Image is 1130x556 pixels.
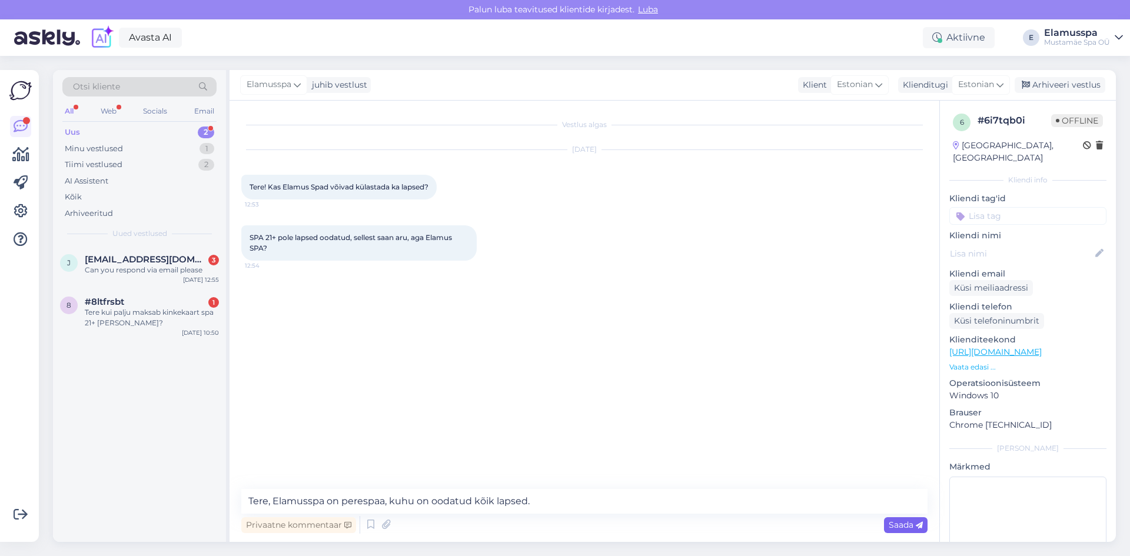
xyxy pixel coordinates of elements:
[73,81,120,93] span: Otsi kliente
[65,143,123,155] div: Minu vestlused
[247,78,291,91] span: Elamusspa
[960,118,964,126] span: 6
[85,254,207,265] span: jonesherd97@gmail.com
[182,328,219,337] div: [DATE] 10:50
[949,207,1106,225] input: Lisa tag
[241,517,356,533] div: Privaatne kommentaar
[241,144,928,155] div: [DATE]
[250,233,454,252] span: SPA 21+ pole lapsed oodatud, sellest saan aru, aga Elamus SPA?
[1051,114,1103,127] span: Offline
[65,191,82,203] div: Kõik
[192,104,217,119] div: Email
[89,25,114,50] img: explore-ai
[949,192,1106,205] p: Kliendi tag'id
[978,114,1051,128] div: # 6i7tqb0i
[241,489,928,514] textarea: Tere, Elamusspa on perespaa, kuhu on oodatud kõik lapsed.
[949,334,1106,346] p: Klienditeekond
[634,4,662,15] span: Luba
[898,79,948,91] div: Klienditugi
[208,297,219,308] div: 1
[85,297,124,307] span: #8ltfrsbt
[1044,28,1123,47] a: ElamusspaMustamäe Spa OÜ
[949,229,1106,242] p: Kliendi nimi
[65,208,113,219] div: Arhiveeritud
[798,79,827,91] div: Klient
[85,307,219,328] div: Tere kui palju maksab kinkekaart spa 21+ [PERSON_NAME]?
[85,265,219,275] div: Can you respond via email please
[949,389,1106,402] p: Windows 10
[949,268,1106,280] p: Kliendi email
[307,79,367,91] div: juhib vestlust
[949,175,1106,185] div: Kliendi info
[949,377,1106,389] p: Operatsioonisüsteem
[949,301,1106,313] p: Kliendi telefon
[241,119,928,130] div: Vestlus algas
[837,78,873,91] span: Estonian
[9,79,32,102] img: Askly Logo
[949,362,1106,372] p: Vaata edasi ...
[958,78,994,91] span: Estonian
[949,461,1106,473] p: Märkmed
[245,200,289,209] span: 12:53
[949,419,1106,431] p: Chrome [TECHNICAL_ID]
[1044,38,1110,47] div: Mustamäe Spa OÜ
[65,159,122,171] div: Tiimi vestlused
[949,280,1033,296] div: Küsi meiliaadressi
[949,407,1106,419] p: Brauser
[119,28,182,48] a: Avasta AI
[950,247,1093,260] input: Lisa nimi
[250,182,428,191] span: Tere! Kas Elamus Spad võivad külastada ka lapsed?
[1044,28,1110,38] div: Elamusspa
[198,126,214,138] div: 2
[65,126,80,138] div: Uus
[208,255,219,265] div: 3
[65,175,108,187] div: AI Assistent
[245,261,289,270] span: 12:54
[949,347,1042,357] a: [URL][DOMAIN_NAME]
[141,104,169,119] div: Socials
[67,301,71,309] span: 8
[949,443,1106,454] div: [PERSON_NAME]
[1023,29,1039,46] div: E
[112,228,167,239] span: Uued vestlused
[198,159,214,171] div: 2
[62,104,76,119] div: All
[67,258,71,267] span: j
[200,143,214,155] div: 1
[1015,77,1105,93] div: Arhiveeri vestlus
[953,139,1083,164] div: [GEOGRAPHIC_DATA], [GEOGRAPHIC_DATA]
[923,27,995,48] div: Aktiivne
[889,520,923,530] span: Saada
[183,275,219,284] div: [DATE] 12:55
[98,104,119,119] div: Web
[949,313,1044,329] div: Küsi telefoninumbrit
